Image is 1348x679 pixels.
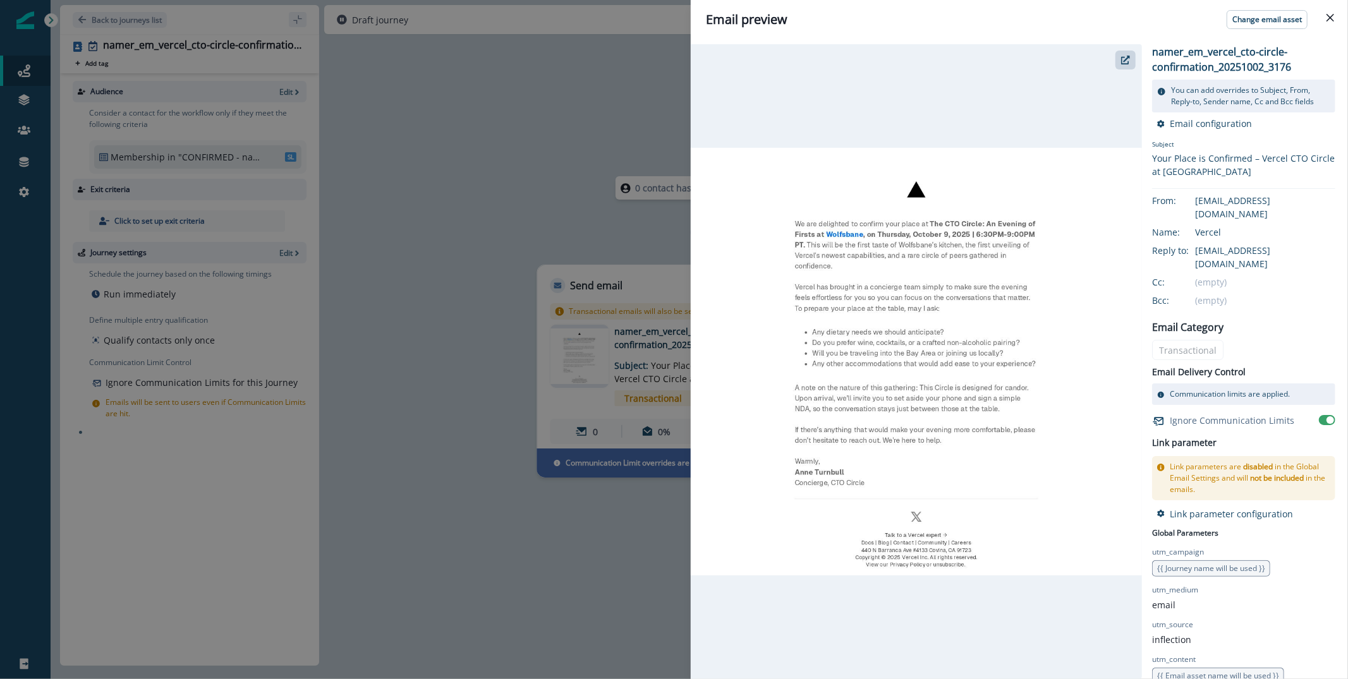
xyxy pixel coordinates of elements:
span: {{ Journey name will be used }} [1157,563,1265,574]
p: email [1152,598,1175,611]
p: inflection [1152,633,1191,646]
p: Email Delivery Control [1152,365,1246,378]
button: Close [1320,8,1340,28]
p: Email Category [1152,320,1224,335]
div: Email preview [706,10,1333,29]
p: utm_content [1152,654,1196,665]
p: Global Parameters [1152,525,1218,539]
img: email asset unavailable [691,148,1142,575]
button: Link parameter configuration [1157,508,1293,520]
p: utm_campaign [1152,546,1204,558]
p: namer_em_vercel_cto-circle-confirmation_20251002_3176 [1152,44,1335,75]
button: Change email asset [1227,10,1308,29]
span: disabled [1243,461,1273,472]
div: From: [1152,194,1215,207]
p: Link parameters are in the Global Email Settings and will in the emails. [1170,461,1330,495]
p: utm_source [1152,619,1193,630]
button: Email configuration [1157,117,1252,129]
div: Your Place is Confirmed – Vercel CTO Circle at [GEOGRAPHIC_DATA] [1152,152,1335,178]
p: Subject [1152,140,1335,152]
div: [EMAIL_ADDRESS][DOMAIN_NAME] [1195,194,1335,220]
p: Ignore Communication Limits [1170,414,1294,427]
div: Vercel [1195,225,1335,239]
p: You can add overrides to Subject, From, Reply-to, Sender name, Cc and Bcc fields [1171,85,1330,107]
div: Cc: [1152,275,1215,289]
div: (empty) [1195,275,1335,289]
div: [EMAIL_ADDRESS][DOMAIN_NAME] [1195,244,1335,270]
h2: Link parameter [1152,435,1217,451]
p: utm_medium [1152,584,1198,596]
div: (empty) [1195,294,1335,307]
p: Communication limits are applied. [1170,388,1290,400]
div: Name: [1152,225,1215,239]
p: Link parameter configuration [1170,508,1293,520]
div: Bcc: [1152,294,1215,307]
p: Change email asset [1232,15,1302,24]
p: Email configuration [1170,117,1252,129]
div: Reply to: [1152,244,1215,257]
span: not be included [1250,472,1304,483]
